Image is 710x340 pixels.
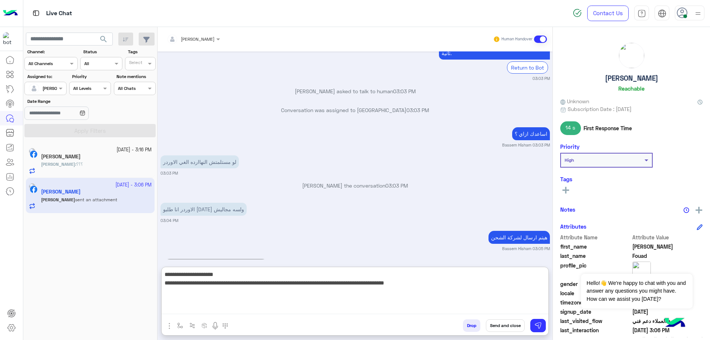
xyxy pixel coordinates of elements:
[128,59,142,68] div: Select
[189,323,195,329] img: Trigger scenario
[534,322,542,329] img: send message
[160,182,550,189] p: [PERSON_NAME] the conversation
[24,124,156,137] button: Apply Filters
[160,106,550,114] p: Conversation was assigned to [GEOGRAPHIC_DATA]
[696,207,702,213] img: add
[29,148,35,155] img: picture
[560,206,575,213] h6: Notes
[502,246,550,252] small: Bassem Hisham 03:05 PM
[486,319,525,332] button: Send and close
[160,203,247,216] p: 21/9/2025, 3:04 PM
[573,9,582,17] img: spinner
[658,9,666,18] img: tab
[160,218,178,223] small: 03:04 PM
[693,9,703,18] img: profile
[222,323,228,329] img: make a call
[565,157,574,163] b: High
[632,308,703,316] span: 2025-09-08T18:36:55.307Z
[632,252,703,260] span: Fouad
[560,308,631,316] span: signup_date
[618,85,645,92] h6: Reachable
[385,182,408,189] span: 03:03 PM
[568,105,632,113] span: Subscription Date : [DATE]
[31,9,41,18] img: tab
[488,231,550,244] p: 21/9/2025, 3:05 PM
[177,323,183,329] img: select flow
[560,289,631,297] span: locale
[99,35,108,44] span: search
[501,36,532,42] small: Human Handover
[632,243,703,250] span: Ahmed
[560,317,631,325] span: last_visited_flow
[160,170,178,176] small: 03:03 PM
[406,107,429,113] span: 03:03 PM
[632,233,703,241] span: Attribute Value
[116,147,152,154] small: [DATE] - 3:16 PM
[512,127,550,140] p: 21/9/2025, 3:03 PM
[160,155,239,168] p: 21/9/2025, 3:03 PM
[560,299,631,306] span: timezone
[27,73,65,80] label: Assigned to:
[199,319,211,331] button: create order
[560,326,631,334] span: last_interaction
[502,142,550,148] small: Bassem Hisham 03:03 PM
[683,207,689,213] img: notes
[587,6,629,21] a: Contact Us
[560,262,631,279] span: profile_pic
[619,43,644,68] img: picture
[76,161,83,167] span: ؟؟؟
[560,176,703,182] h6: Tags
[560,121,581,135] span: 14 s
[41,161,76,167] b: :
[581,274,692,309] span: Hello!👋 We're happy to chat with you and answer any questions you might have. How can we assist y...
[116,73,155,80] label: Note mentions
[27,48,77,55] label: Channel:
[584,124,632,132] span: First Response Time
[560,233,631,241] span: Attribute Name
[160,259,271,279] audio: Your browser does not support the audio tag.
[634,6,649,21] a: tab
[605,74,658,83] h5: [PERSON_NAME]
[507,61,548,74] div: Return to Bot
[560,143,579,150] h6: Priority
[72,73,110,80] label: Priority
[560,280,631,288] span: gender
[29,83,39,94] img: defaultAdmin.png
[128,48,155,55] label: Tags
[560,252,631,260] span: last_name
[41,161,75,167] span: [PERSON_NAME]
[95,33,113,48] button: search
[560,243,631,250] span: first_name
[181,36,214,42] span: [PERSON_NAME]
[165,322,174,330] img: send attachment
[27,98,110,105] label: Date Range
[30,151,37,158] img: Facebook
[393,88,416,94] span: 03:03 PM
[632,317,703,325] span: خدمة العملاء دعم فني
[632,326,703,334] span: 2025-09-21T12:06:15.6861767Z
[463,319,480,332] button: Drop
[3,6,18,21] img: Logo
[46,9,72,18] p: Live Chat
[174,319,186,331] button: select flow
[532,75,550,81] small: 03:03 PM
[83,48,121,55] label: Status
[202,323,207,329] img: create order
[638,9,646,18] img: tab
[41,154,81,160] h5: Ahmed Nasser
[3,32,16,46] img: 713415422032625
[560,223,586,230] h6: Attributes
[211,322,220,330] img: send voice note
[662,310,688,336] img: hulul-logo.png
[160,87,550,95] p: [PERSON_NAME] asked to talk to human
[560,97,589,105] span: Unknown
[186,319,199,331] button: Trigger scenario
